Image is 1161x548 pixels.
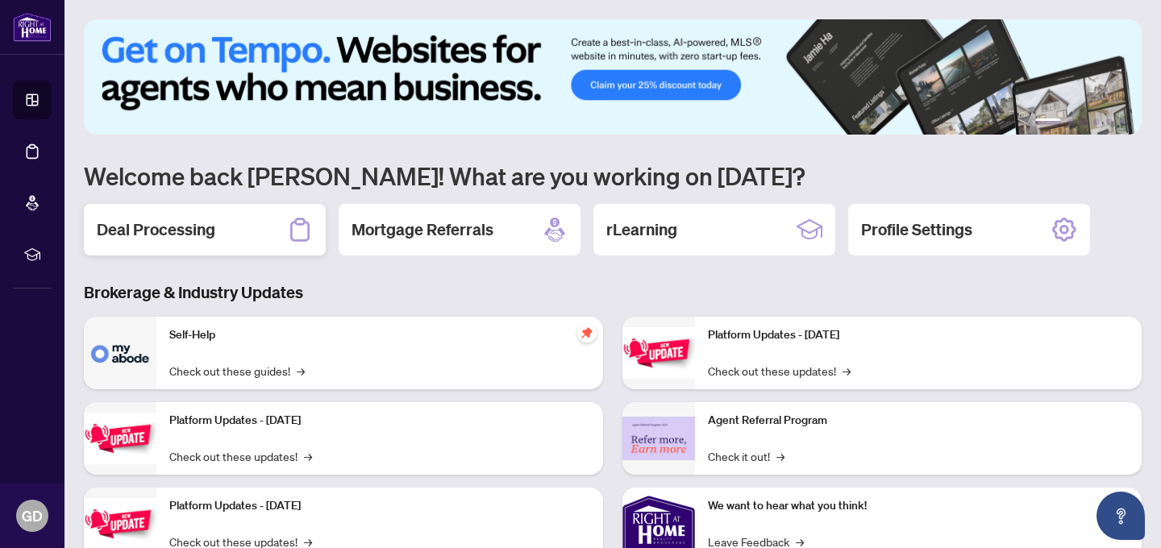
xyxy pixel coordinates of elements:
span: → [776,447,784,465]
button: 5 [1106,118,1113,125]
button: 6 [1119,118,1126,125]
img: Slide 0 [84,19,1142,135]
img: Platform Updates - September 16, 2025 [84,413,156,463]
h2: Mortgage Referrals [352,218,493,241]
button: Open asap [1096,492,1145,540]
button: 3 [1080,118,1087,125]
p: Platform Updates - [DATE] [169,412,590,430]
span: → [843,362,851,380]
a: Check out these updates!→ [169,447,312,465]
h2: Deal Processing [97,218,215,241]
p: Platform Updates - [DATE] [169,497,590,515]
button: 1 [1035,118,1061,125]
img: Agent Referral Program [622,417,695,461]
a: Check it out!→ [708,447,784,465]
button: 4 [1093,118,1100,125]
p: We want to hear what you think! [708,497,1129,515]
p: Platform Updates - [DATE] [708,326,1129,344]
a: Check out these updates!→ [708,362,851,380]
img: Platform Updates - June 23, 2025 [622,327,695,378]
h1: Welcome back [PERSON_NAME]! What are you working on [DATE]? [84,160,1142,191]
h2: Profile Settings [861,218,972,241]
span: → [304,447,312,465]
p: Self-Help [169,326,590,344]
img: Self-Help [84,317,156,389]
span: GD [22,504,43,527]
img: logo [13,12,52,42]
p: Agent Referral Program [708,412,1129,430]
span: pushpin [577,323,597,342]
span: → [297,362,305,380]
h2: rLearning [606,218,677,241]
h3: Brokerage & Industry Updates [84,281,1142,304]
a: Check out these guides!→ [169,362,305,380]
button: 2 [1067,118,1074,125]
